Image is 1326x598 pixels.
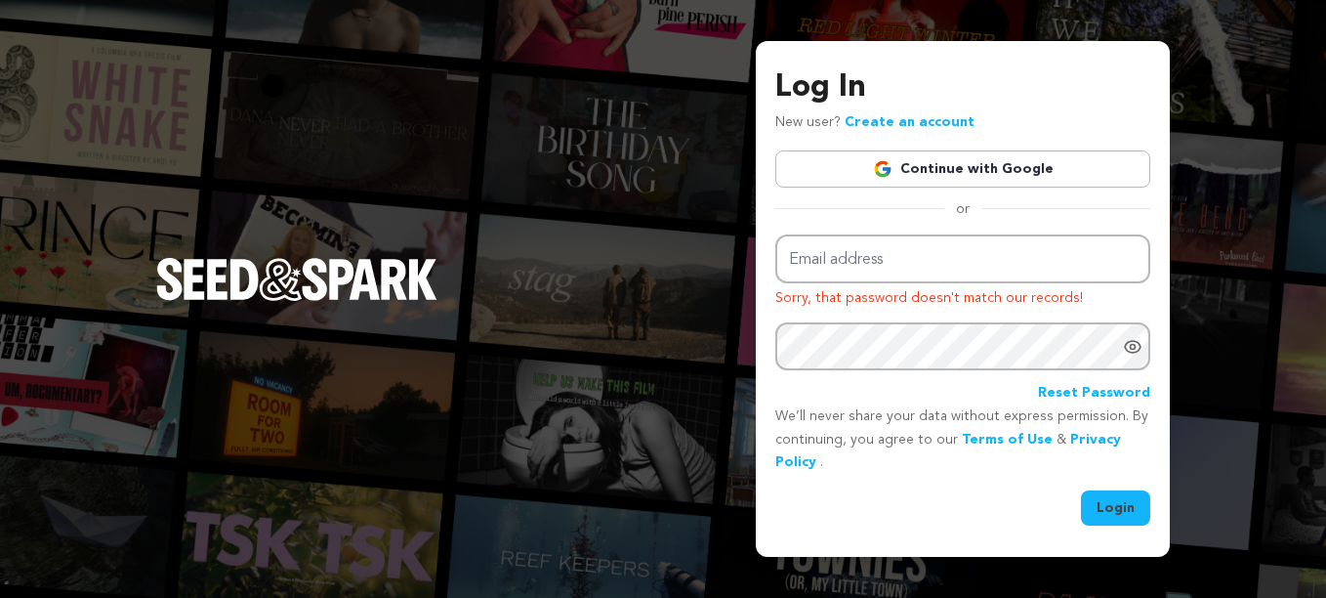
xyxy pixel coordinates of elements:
[156,258,437,340] a: Seed&Spark Homepage
[775,150,1150,188] a: Continue with Google
[1081,491,1150,526] button: Login
[1038,382,1150,406] a: Reset Password
[845,115,974,129] a: Create an account
[775,235,1150,284] input: Email address
[775,64,1150,111] h3: Log In
[962,433,1053,447] a: Terms of Use
[775,287,1150,311] p: Sorry, that password doesn't match our records!
[156,258,437,301] img: Seed&Spark Logo
[775,406,1150,475] p: We’ll never share your data without express permission. By continuing, you agree to our & .
[775,111,974,135] p: New user?
[944,199,981,219] span: or
[1123,337,1142,357] a: Show password as plain text. Warning: this will display your password on the screen.
[873,159,892,179] img: Google logo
